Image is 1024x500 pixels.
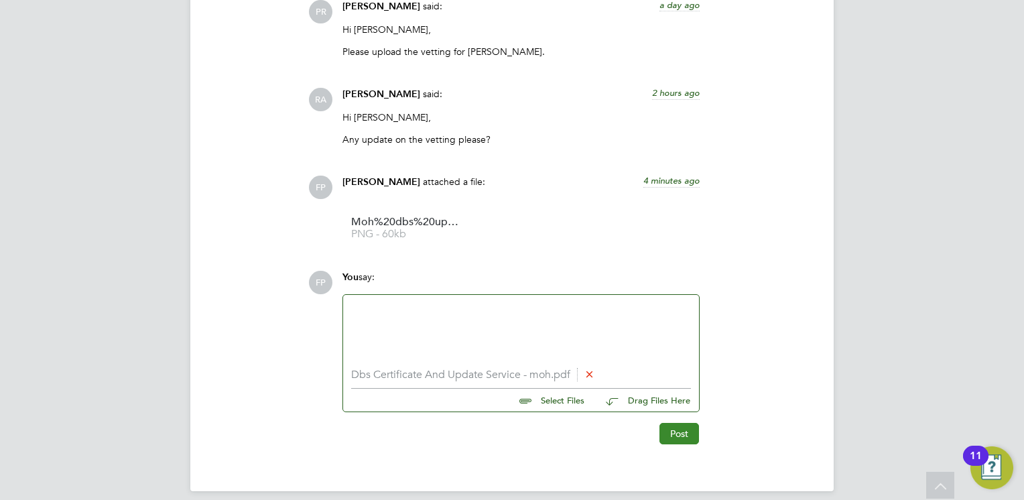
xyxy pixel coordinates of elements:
span: [PERSON_NAME] [342,88,420,100]
span: FP [309,271,332,294]
span: said: [423,88,442,100]
span: 2 hours ago [652,87,700,99]
div: say: [342,271,700,294]
span: You [342,271,359,283]
button: Open Resource Center, 11 new notifications [970,446,1013,489]
span: FP [309,176,332,199]
span: 4 minutes ago [643,175,700,186]
p: Hi [PERSON_NAME], [342,23,700,36]
span: RA [309,88,332,111]
span: Moh%20dbs%20update%20servvice [351,217,458,227]
span: PNG - 60kb [351,229,458,239]
button: Drag Files Here [595,387,691,415]
p: Hi [PERSON_NAME], [342,111,700,123]
a: Moh%20dbs%20update%20servvice PNG - 60kb [351,217,458,239]
p: Any update on the vetting please? [342,133,700,145]
span: [PERSON_NAME] [342,1,420,12]
button: Post [659,423,699,444]
p: Please upload the vetting for [PERSON_NAME]. [342,46,700,58]
div: 11 [970,456,982,473]
span: [PERSON_NAME] [342,176,420,188]
span: attached a file: [423,176,485,188]
li: Dbs Certificate And Update Service - moh.pdf [351,369,691,381]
